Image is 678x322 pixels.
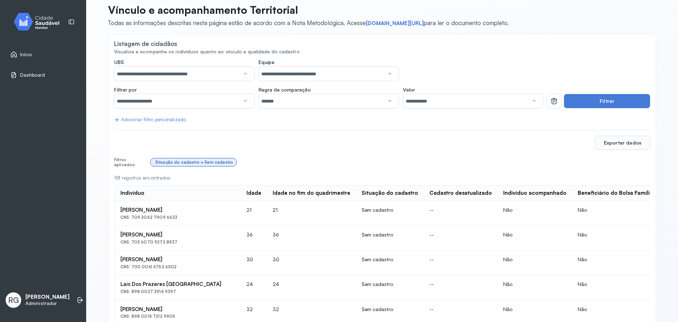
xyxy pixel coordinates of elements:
[273,190,350,197] div: Idade no fim do quadrimestre
[498,251,572,275] td: Não
[10,71,76,78] a: Dashboard
[120,281,235,288] div: Lais Dos Prazeres [GEOGRAPHIC_DATA]
[267,275,356,300] td: 24
[595,136,650,150] button: Exportar dados
[241,275,267,300] td: 24
[356,201,424,226] td: Sem cadastro
[424,226,498,251] td: --
[356,275,424,300] td: Sem cadastro
[572,275,659,300] td: Não
[120,215,235,220] div: CNS: 709 2062 7909 6633
[572,201,659,226] td: Não
[241,251,267,275] td: 30
[120,264,235,269] div: CNS: 700 0061 6752 6502
[114,175,650,181] div: 58 registros encontrados
[366,20,424,27] a: [DOMAIN_NAME][URL]
[108,19,509,27] span: Todas as informações descritas nesta página estão de acordo com a Nota Metodológica. Acesse para ...
[120,306,235,313] div: [PERSON_NAME]
[258,59,274,65] span: Equipe
[267,251,356,275] td: 30
[120,289,235,294] div: CNS: 898 0027 3914 9397
[7,11,71,32] img: monitor.svg
[429,190,492,197] div: Cadastro desatualizado
[114,157,148,168] div: Filtros aplicados:
[498,201,572,226] td: Não
[267,201,356,226] td: 21
[564,94,650,108] button: Filtrar
[241,226,267,251] td: 36
[114,117,186,123] div: Adicionar filtro personalizado
[503,190,566,197] div: Indivíduo acompanhado
[424,275,498,300] td: --
[267,226,356,251] td: 36
[246,190,261,197] div: Idade
[241,201,267,226] td: 21
[120,256,235,263] div: [PERSON_NAME]
[114,40,177,47] div: Listagem de cidadãos
[578,190,653,197] div: Beneficiário do Bolsa Família
[20,72,45,78] span: Dashboard
[356,226,424,251] td: Sem cadastro
[120,232,235,238] div: [PERSON_NAME]
[10,51,76,58] a: Início
[8,295,19,305] span: RG
[362,190,418,197] div: Situação do cadastro
[108,4,509,16] p: Vínculo e acompanhamento Territorial
[114,59,124,65] span: UBS
[498,275,572,300] td: Não
[120,207,235,213] div: [PERSON_NAME]
[20,52,32,58] span: Início
[258,87,311,93] span: Regra de comparação
[120,190,144,197] div: Indivíduo
[356,251,424,275] td: Sem cadastro
[572,226,659,251] td: Não
[403,87,415,93] span: Valor
[25,300,70,306] p: Administrador
[572,251,659,275] td: Não
[155,160,233,165] div: Situação do cadastro = Sem cadastro
[114,49,650,55] div: Visualize e acompanhe os indivíduos quanto ao vínculo e qualidade do cadastro
[424,251,498,275] td: --
[25,294,70,300] p: [PERSON_NAME]
[424,201,498,226] td: --
[114,87,137,93] span: Filtrar por
[120,240,235,245] div: CNS: 703 6070 9272 8537
[120,314,235,319] div: CNS: 898 0014 7212 9905
[498,226,572,251] td: Não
